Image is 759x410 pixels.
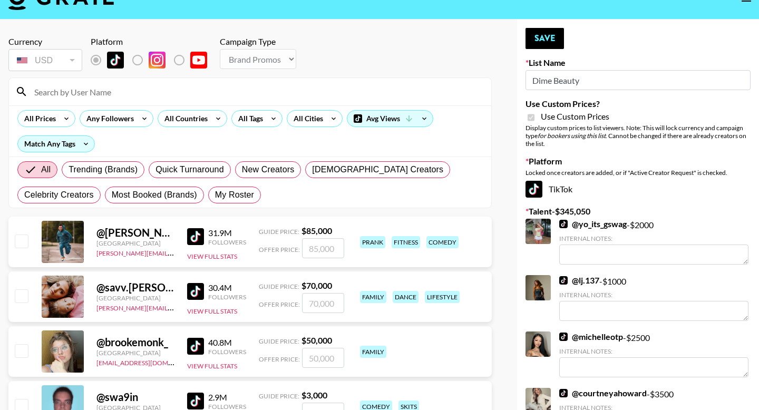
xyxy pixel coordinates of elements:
[559,347,748,355] div: Internal Notes:
[360,346,386,358] div: family
[220,36,296,47] div: Campaign Type
[18,111,58,126] div: All Prices
[242,163,295,176] span: New Creators
[526,181,751,198] div: TikTok
[559,331,623,342] a: @michelleotp
[208,337,246,348] div: 40.8M
[155,163,224,176] span: Quick Turnaround
[259,392,299,400] span: Guide Price:
[24,189,94,201] span: Celebrity Creators
[559,235,748,242] div: Internal Notes:
[96,336,174,349] div: @ brookemonk_
[96,247,252,257] a: [PERSON_NAME][EMAIL_ADDRESS][DOMAIN_NAME]
[526,28,564,49] button: Save
[96,302,252,312] a: [PERSON_NAME][EMAIL_ADDRESS][DOMAIN_NAME]
[91,36,216,47] div: Platform
[360,236,385,248] div: prank
[96,357,202,367] a: [EMAIL_ADDRESS][DOMAIN_NAME]
[187,393,204,409] img: TikTok
[393,291,419,303] div: dance
[69,163,138,176] span: Trending (Brands)
[301,390,327,400] strong: $ 3,000
[187,338,204,355] img: TikTok
[149,52,166,69] img: Instagram
[559,388,647,398] a: @courtneyahoward
[96,226,174,239] div: @ [PERSON_NAME].[PERSON_NAME]
[259,300,300,308] span: Offer Price:
[302,293,344,313] input: 70,000
[559,219,748,265] div: - $ 2000
[91,49,216,71] div: List locked to TikTok.
[187,362,237,370] button: View Full Stats
[559,219,627,229] a: @yo_its_gswag
[158,111,210,126] div: All Countries
[208,282,246,293] div: 30.4M
[208,348,246,356] div: Followers
[559,389,568,397] img: TikTok
[538,132,606,140] em: for bookers using this list
[208,392,246,403] div: 2.9M
[287,111,325,126] div: All Cities
[360,291,386,303] div: family
[28,83,485,100] input: Search by User Name
[559,291,748,299] div: Internal Notes:
[96,349,174,357] div: [GEOGRAPHIC_DATA]
[526,181,542,198] img: TikTok
[11,51,80,70] div: USD
[302,238,344,258] input: 85,000
[107,52,124,69] img: TikTok
[559,275,748,321] div: - $ 1000
[208,293,246,301] div: Followers
[215,189,254,201] span: My Roster
[526,124,751,148] div: Display custom prices to list viewers. Note: This will lock currency and campaign type . Cannot b...
[526,57,751,68] label: List Name
[187,307,237,315] button: View Full Stats
[112,189,197,201] span: Most Booked (Brands)
[187,252,237,260] button: View Full Stats
[8,47,82,73] div: Currency is locked to USD
[41,163,51,176] span: All
[559,220,568,228] img: TikTok
[187,228,204,245] img: TikTok
[526,206,751,217] label: Talent - $ 345,050
[208,228,246,238] div: 31.9M
[259,228,299,236] span: Guide Price:
[559,276,568,285] img: TikTok
[559,331,748,377] div: - $ 2500
[526,169,751,177] div: Locked once creators are added, or if "Active Creator Request" is checked.
[347,111,433,126] div: Avg Views
[208,238,246,246] div: Followers
[259,355,300,363] span: Offer Price:
[96,391,174,404] div: @ swa9in
[96,294,174,302] div: [GEOGRAPHIC_DATA]
[232,111,265,126] div: All Tags
[259,282,299,290] span: Guide Price:
[96,281,174,294] div: @ savv.[PERSON_NAME]
[187,283,204,300] img: TikTok
[526,99,751,109] label: Use Custom Prices?
[392,236,420,248] div: fitness
[18,136,94,152] div: Match Any Tags
[559,275,599,286] a: @lj.137
[96,239,174,247] div: [GEOGRAPHIC_DATA]
[301,335,332,345] strong: $ 50,000
[541,111,609,122] span: Use Custom Prices
[312,163,443,176] span: [DEMOGRAPHIC_DATA] Creators
[526,156,751,167] label: Platform
[301,280,332,290] strong: $ 70,000
[425,291,460,303] div: lifestyle
[301,226,332,236] strong: $ 85,000
[426,236,459,248] div: comedy
[190,52,207,69] img: YouTube
[302,348,344,368] input: 50,000
[259,337,299,345] span: Guide Price:
[8,36,82,47] div: Currency
[80,111,136,126] div: Any Followers
[559,333,568,341] img: TikTok
[259,246,300,253] span: Offer Price:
